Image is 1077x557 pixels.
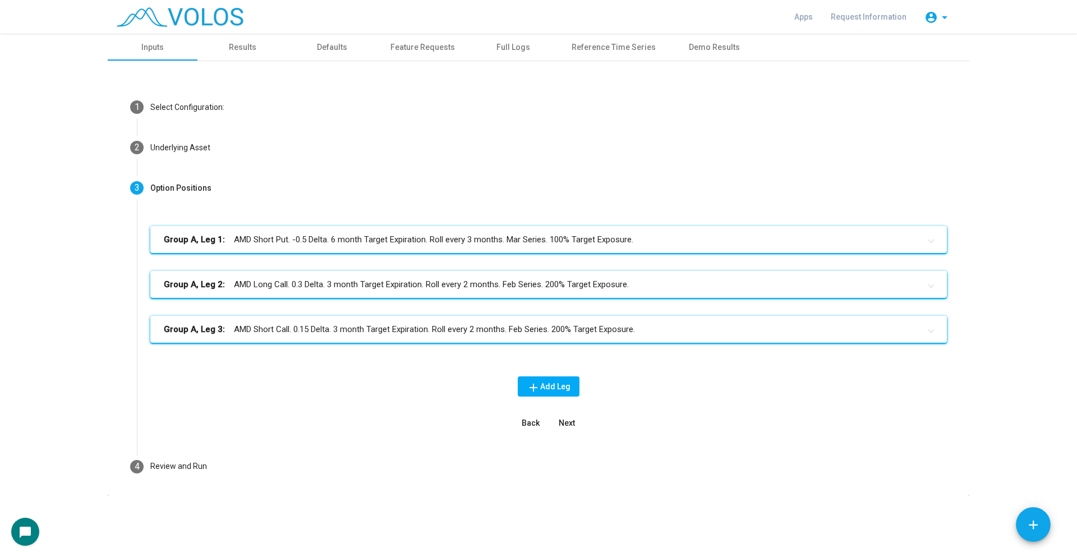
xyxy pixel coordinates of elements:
mat-panel-title: AMD Short Put. -0.5 Delta. 6 month Target Expiration. Roll every 3 months. Mar Series. 100% Targe... [164,233,920,246]
mat-icon: add [527,381,540,394]
div: Option Positions [150,182,211,194]
div: Reference Time Series [572,42,656,53]
span: Back [522,418,540,427]
b: Group A, Leg 3: [164,323,225,336]
span: Add Leg [527,382,570,391]
button: Back [513,413,549,433]
b: Group A, Leg 1: [164,233,225,246]
span: 3 [135,182,140,193]
span: Apps [794,12,813,21]
div: Full Logs [496,42,530,53]
button: Next [549,413,584,433]
mat-expansion-panel-header: Group A, Leg 3:AMD Short Call. 0.15 Delta. 3 month Target Expiration. Roll every 2 months. Feb Se... [150,316,947,343]
div: Review and Run [150,461,207,472]
span: 4 [135,461,140,472]
div: Demo Results [689,42,740,53]
a: Request Information [822,7,915,27]
div: Results [229,42,256,53]
button: Add icon [1016,507,1051,542]
div: Defaults [317,42,347,53]
mat-expansion-panel-header: Group A, Leg 1:AMD Short Put. -0.5 Delta. 6 month Target Expiration. Roll every 3 months. Mar Ser... [150,226,947,253]
a: Apps [785,7,822,27]
button: Add Leg [518,376,579,397]
mat-panel-title: AMD Long Call. 0.3 Delta. 3 month Target Expiration. Roll every 2 months. Feb Series. 200% Target... [164,278,920,291]
mat-expansion-panel-header: Group A, Leg 2:AMD Long Call. 0.3 Delta. 3 month Target Expiration. Roll every 2 months. Feb Seri... [150,271,947,298]
mat-icon: chat_bubble [19,526,32,539]
mat-icon: arrow_drop_down [938,11,951,24]
div: Select Configuration: [150,102,224,113]
div: Inputs [141,42,164,53]
div: Underlying Asset [150,142,210,154]
span: 2 [135,142,140,153]
span: 1 [135,102,140,112]
b: Group A, Leg 2: [164,278,225,291]
mat-icon: add [1026,518,1041,532]
span: Request Information [831,12,906,21]
div: Feature Requests [390,42,455,53]
mat-panel-title: AMD Short Call. 0.15 Delta. 3 month Target Expiration. Roll every 2 months. Feb Series. 200% Targ... [164,323,920,336]
mat-icon: account_circle [924,11,938,24]
span: Next [559,418,575,427]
